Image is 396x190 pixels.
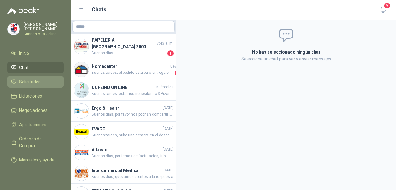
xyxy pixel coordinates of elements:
[163,147,174,152] span: [DATE]
[7,119,64,130] a: Aprobaciones
[92,50,166,56] span: Buenos días
[71,142,176,163] a: Company LogoAlkosto[DATE]Buenos días, por temas de facturacion, tributacion, y credito 30 dias, e...
[92,126,161,132] h4: EVACOL
[24,22,64,31] p: [PERSON_NAME] [PERSON_NAME]
[92,167,161,174] h4: Intercomercial Médica
[170,64,181,69] span: jueves
[92,91,174,97] span: Buenas tardes, estamos necesitando 3 Pizarras móvil magnética [PERSON_NAME] cara VIZ-PRO, marco y...
[74,104,89,118] img: Company Logo
[8,23,19,35] img: Company Logo
[19,64,28,71] span: Chat
[92,5,106,14] h1: Chats
[384,3,390,9] span: 9
[156,84,174,90] span: miércoles
[175,70,181,76] span: 1
[19,157,54,163] span: Manuales y ayuda
[19,50,29,57] span: Inicio
[19,78,41,85] span: Solicitudes
[92,84,155,91] h4: COFEIND ON LINE
[92,153,174,159] span: Buenos días, por temas de facturacion, tributacion, y credito 30 dias, el precio debe tener consi...
[92,132,174,138] span: Buenas tardes, hubo una demora en el despacho, estarían llegando entre [DATE] y el [DATE]. Guía S...
[71,34,176,59] a: Company LogoPAPELERIA [GEOGRAPHIC_DATA] 20007:43 a. m.Buenos días1
[19,107,48,114] span: Negociaciones
[92,146,161,153] h4: Alkosto
[71,80,176,101] a: Company LogoCOFEIND ON LINEmiércolesBuenas tardes, estamos necesitando 3 Pizarras móvil magnética...
[92,105,161,112] h4: Ergo & Health
[92,174,174,180] span: Buenos días, quedamos atentos a la respuesta
[71,101,176,122] a: Company LogoErgo & Health[DATE]Buenos días, por favor nos podrían compartir estatura y peso del p...
[74,62,89,77] img: Company Logo
[74,124,89,139] img: Company Logo
[7,133,64,152] a: Órdenes de Compra
[19,121,46,128] span: Aprobaciones
[74,166,89,181] img: Company Logo
[92,112,174,117] span: Buenos días, por favor nos podrían compartir estatura y peso del paciente.
[19,93,42,99] span: Licitaciones
[7,47,64,59] a: Inicio
[74,83,89,98] img: Company Logo
[157,41,174,46] span: 7:43 a. m.
[7,90,64,102] a: Licitaciones
[167,50,174,56] span: 1
[377,4,389,15] button: 9
[184,55,389,62] p: Selecciona un chat para ver y enviar mensajes
[7,104,64,116] a: Negociaciones
[7,76,64,88] a: Solicitudes
[7,154,64,166] a: Manuales y ayuda
[184,49,389,55] h2: No has seleccionado ningún chat
[92,63,168,70] h4: Homecenter
[7,62,64,73] a: Chat
[163,105,174,111] span: [DATE]
[74,39,89,54] img: Company Logo
[24,32,64,36] p: Gimnasio La Colina
[92,37,156,50] h4: PAPELERIA [GEOGRAPHIC_DATA] 2000
[71,122,176,142] a: Company LogoEVACOL[DATE]Buenas tardes, hubo una demora en el despacho, estarían llegando entre [D...
[163,167,174,173] span: [DATE]
[92,70,174,76] span: Buenas tardes, el pedido esta para entrega entre [DATE] y [DATE].
[71,59,176,80] a: Company LogoHomecenterjuevesBuenas tardes, el pedido esta para entrega entre [DATE] y [DATE].1
[163,126,174,132] span: [DATE]
[19,135,58,149] span: Órdenes de Compra
[71,163,176,184] a: Company LogoIntercomercial Médica[DATE]Buenos días, quedamos atentos a la respuesta
[7,7,39,15] img: Logo peakr
[74,145,89,160] img: Company Logo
